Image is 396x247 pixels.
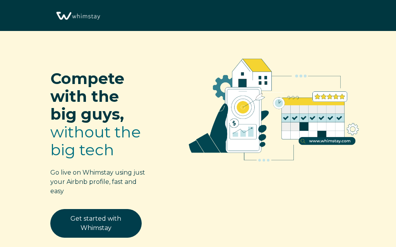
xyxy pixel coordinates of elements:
a: Get started with Whimstay [50,209,142,238]
span: Compete with the big guys, [50,69,124,123]
span: without the big tech [50,122,141,159]
img: Whimstay Logo-02 1 [54,4,101,28]
span: Go live on Whimstay using just your Airbnb profile, fast and easy [50,169,145,195]
img: RBO Ilustrations-02 [175,43,373,172]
